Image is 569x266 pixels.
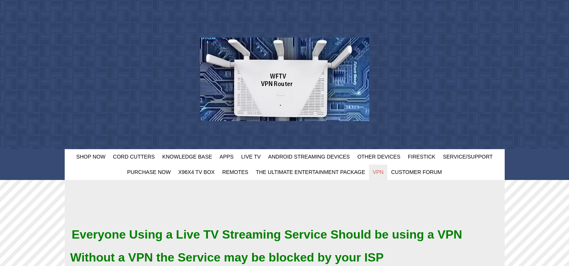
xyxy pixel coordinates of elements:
[123,165,174,180] a: Purchase Now
[200,38,369,121] img: header photo
[109,149,158,165] a: Cord Cutters
[268,154,350,160] span: Android Streaming Devices
[76,154,106,160] span: Shop Now
[256,169,365,175] span: The Ultimate Entertainment Package
[162,154,212,160] span: Knowledge Base
[70,251,384,264] strong: Without a VPN the Service may be blocked by your ISP
[220,154,234,160] span: Apps
[391,169,442,175] span: Customer Forum
[174,165,218,180] a: X96X4 TV Box
[70,187,499,218] marquee: WFTV is now offering VPN Service, The app is easy to install and use. You may choose to use any V...
[439,149,497,165] a: Service/Support
[241,154,261,160] span: Live TV
[159,149,216,165] a: Knowledge Base
[178,169,215,175] span: X96X4 TV Box
[369,165,387,180] a: VPN
[237,149,264,165] a: Live TV
[218,165,252,180] a: Remotes
[222,169,248,175] span: Remotes
[404,149,439,165] a: FireStick
[71,228,462,241] strong: Everyone Using a Live TV Streaming Service Should be using a VPN
[264,149,354,165] a: Android Streaming Devices
[113,154,155,160] span: Cord Cutters
[357,154,400,160] span: Other Devices
[354,149,404,165] a: Other Devices
[216,149,237,165] a: Apps
[127,169,171,175] span: Purchase Now
[373,169,384,175] span: VPN
[252,165,369,180] a: The Ultimate Entertainment Package
[443,154,493,160] span: Service/Support
[408,154,435,160] span: FireStick
[387,165,446,180] a: Customer Forum
[73,149,109,165] a: Shop Now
